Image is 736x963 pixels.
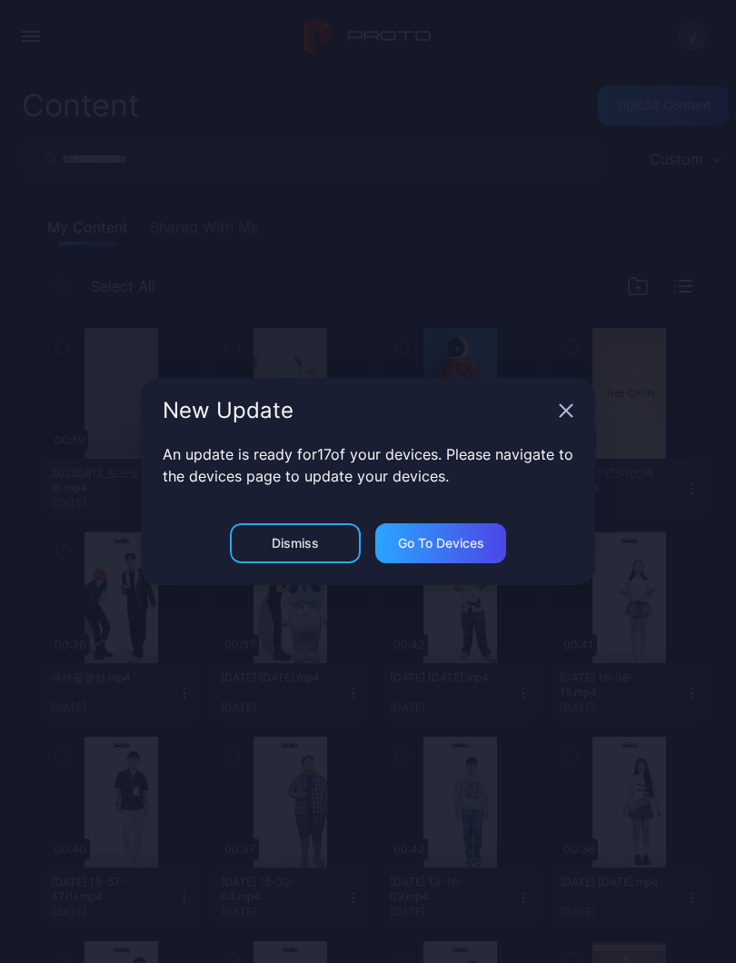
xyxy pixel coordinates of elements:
button: Dismiss [230,523,361,563]
button: Go to devices [375,523,506,563]
div: Go to devices [398,536,484,551]
div: Dismiss [272,536,319,551]
p: An update is ready for 17 of your devices. Please navigate to the devices page to update your dev... [163,443,573,487]
div: New Update [163,400,552,422]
